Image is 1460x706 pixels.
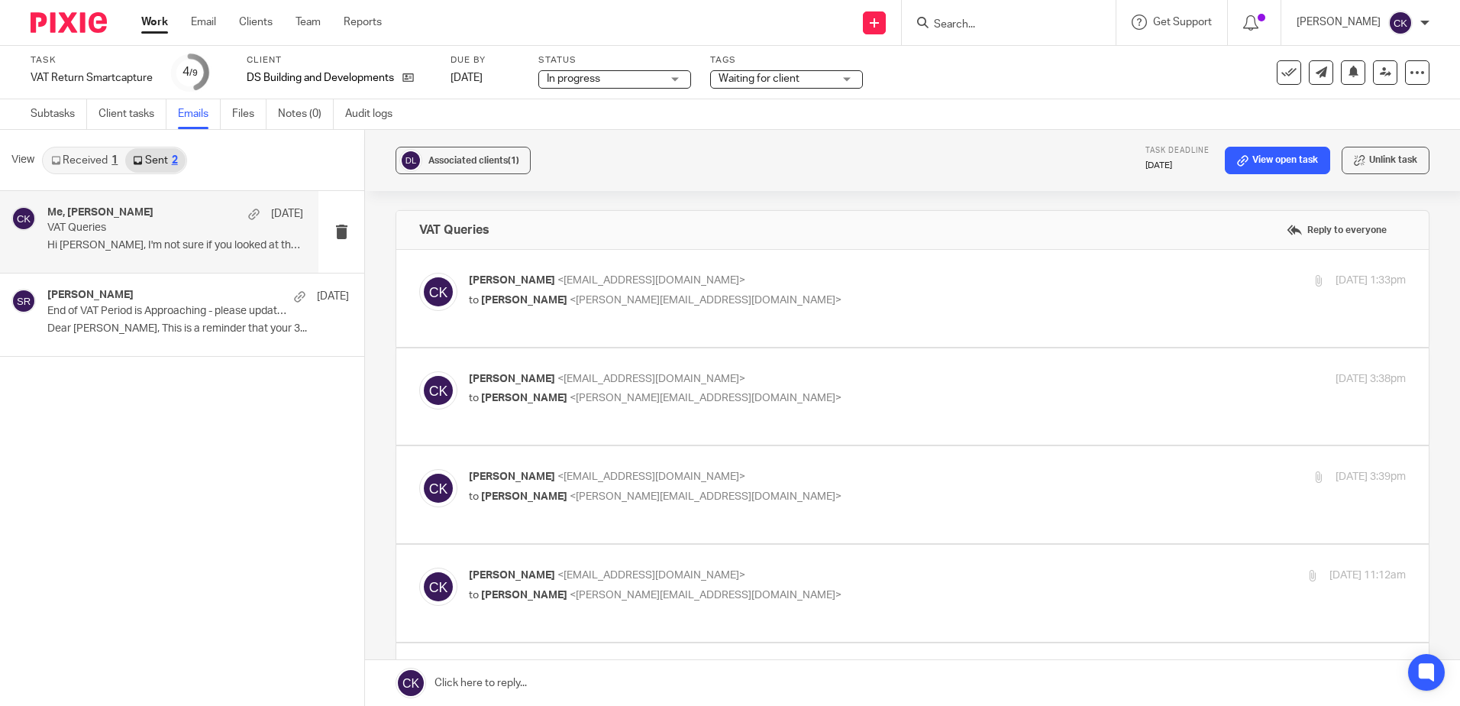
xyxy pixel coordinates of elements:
img: svg%3E [399,149,422,172]
a: Reports [344,15,382,30]
p: [DATE] [317,289,349,304]
span: <[PERSON_NAME][EMAIL_ADDRESS][DOMAIN_NAME]> [570,590,841,601]
a: Email [191,15,216,30]
span: [PERSON_NAME] [481,393,567,403]
p: [PERSON_NAME] [1297,15,1381,30]
p: Dear [PERSON_NAME], This is a reminder that your 3... [47,322,349,335]
p: [DATE] [1145,160,1210,172]
span: [DATE] [451,73,483,83]
span: to [469,590,479,601]
span: <[PERSON_NAME][EMAIL_ADDRESS][DOMAIN_NAME]> [570,393,841,403]
h4: Me, [PERSON_NAME] [47,206,153,219]
label: Tags [710,54,863,66]
label: Task [31,54,153,66]
a: Work [141,15,168,30]
label: Client [247,54,431,66]
label: Reply to everyone [1283,219,1391,241]
span: [PERSON_NAME] [469,374,555,384]
span: (1) [508,156,519,165]
span: View [11,152,34,168]
div: VAT Return Smartcapture [31,70,153,86]
a: View open task [1225,147,1330,174]
div: 4 [182,63,198,81]
p: [DATE] 11:12am [1329,568,1406,584]
span: to [469,295,479,306]
img: Pixie [31,12,107,33]
label: Due by [451,54,519,66]
a: Files [232,99,266,129]
a: Sent2 [125,148,185,173]
h4: VAT Queries [419,222,489,238]
p: [DATE] 3:39pm [1336,469,1406,485]
div: 1 [111,155,118,166]
span: [PERSON_NAME] [481,590,567,601]
div: 2 [172,155,178,166]
input: Search [932,18,1070,32]
span: Task deadline [1145,147,1210,154]
p: Hi [PERSON_NAME], I'm not sure if you looked at the... [47,239,303,252]
p: [DATE] 3:38pm [1336,371,1406,387]
span: <[PERSON_NAME][EMAIL_ADDRESS][DOMAIN_NAME]> [570,491,841,502]
span: [PERSON_NAME] [469,570,555,581]
p: [DATE] [271,206,303,222]
a: Audit logs [345,99,404,129]
a: Team [296,15,321,30]
span: Waiting for client [719,73,799,84]
p: VAT Queries [47,222,252,235]
span: <[EMAIL_ADDRESS][DOMAIN_NAME]> [557,374,745,384]
button: Unlink task [1342,147,1429,174]
img: svg%3E [419,273,457,311]
img: svg%3E [1388,11,1413,35]
img: svg%3E [419,371,457,410]
small: /9 [189,69,198,77]
span: to [469,393,479,403]
img: svg%3E [419,469,457,507]
img: svg%3E [11,206,36,231]
p: End of VAT Period is Approaching - please update Capture for Later [47,305,289,318]
h4: [PERSON_NAME] [47,289,134,302]
a: Notes (0) [278,99,334,129]
img: svg%3E [419,568,457,606]
a: Emails [178,99,221,129]
img: svg%3E [11,289,36,313]
span: [PERSON_NAME] [469,471,555,482]
label: Status [538,54,691,66]
a: Received1 [44,148,125,173]
span: <[EMAIL_ADDRESS][DOMAIN_NAME]> [557,275,745,286]
span: [PERSON_NAME] [469,275,555,286]
span: [PERSON_NAME] [481,295,567,306]
button: Associated clients(1) [396,147,531,174]
p: DS Building and Developments Ltd [247,70,395,86]
span: <[EMAIL_ADDRESS][DOMAIN_NAME]> [557,471,745,482]
span: to [469,491,479,502]
span: <[EMAIL_ADDRESS][DOMAIN_NAME]> [557,570,745,581]
a: [DOMAIN_NAME] [34,125,118,138]
a: Clients [239,15,273,30]
p: [DATE] 1:33pm [1336,273,1406,289]
a: Client tasks [99,99,166,129]
span: Get Support [1153,17,1212,28]
span: <[PERSON_NAME][EMAIL_ADDRESS][DOMAIN_NAME]> [570,295,841,306]
span: In progress [547,73,600,84]
span: [PERSON_NAME] [481,491,567,502]
span: Associated clients [428,156,519,165]
a: Subtasks [31,99,87,129]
